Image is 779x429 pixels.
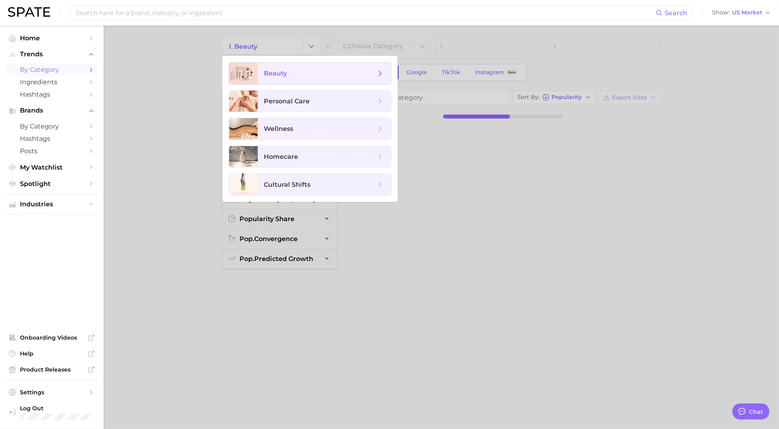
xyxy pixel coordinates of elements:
a: Product Releases [6,364,97,376]
button: Trends [6,48,97,60]
a: Hashtags [6,132,97,145]
span: by Category [20,66,84,73]
a: Posts [6,145,97,157]
span: Onboarding Videos [20,334,84,341]
button: Brands [6,105,97,117]
button: 2.Choose Category [336,38,434,54]
a: Spotlight [6,178,97,190]
img: SPATE [8,7,50,17]
span: My Watchlist [20,164,84,171]
ul: Change Category [222,56,398,202]
span: Help [20,350,84,357]
a: Settings [6,386,97,398]
span: Home [20,34,84,42]
span: cultural shifts [264,181,311,188]
a: by Category [6,120,97,132]
span: 2. Choose Category [343,43,403,50]
span: personal care [264,97,310,105]
span: Posts [20,147,84,155]
span: wellness [264,125,294,132]
button: Industries [6,198,97,210]
a: Ingredients [6,76,97,88]
span: Show [712,10,730,15]
span: Ingredients [20,78,84,86]
span: Hashtags [20,135,84,142]
span: Industries [20,201,84,208]
span: Search [665,9,687,17]
span: Log Out [20,405,91,412]
span: Trends [20,51,84,58]
a: My Watchlist [6,161,97,174]
a: Onboarding Videos [6,332,97,344]
span: homecare [264,153,298,160]
a: Home [6,32,97,44]
input: Search here for a brand, industry, or ingredient [75,6,656,20]
span: Settings [20,389,84,396]
span: Hashtags [20,91,84,98]
a: Log out. Currently logged in with e-mail mcelwee.l@pg.com. [6,402,97,423]
button: ShowUS Market [710,8,773,18]
a: Hashtags [6,88,97,101]
span: by Category [20,123,84,130]
span: US Market [732,10,762,15]
a: Help [6,348,97,360]
span: Product Releases [20,366,84,373]
span: Brands [20,107,84,114]
a: by Category [6,63,97,76]
span: Spotlight [20,180,84,188]
span: beauty [264,69,287,77]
